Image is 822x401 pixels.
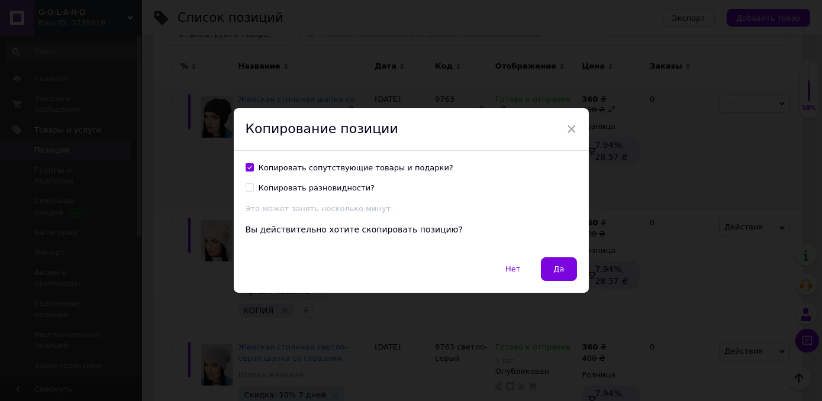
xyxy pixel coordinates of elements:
button: Да [541,257,576,281]
div: Вы действительно хотите скопировать позицию? [246,224,577,236]
span: × [566,119,577,139]
span: Копирование позиции [246,121,398,136]
div: Копировать сопутствующие товары и подарки? [259,163,453,173]
button: Нет [493,257,533,281]
span: Да [553,264,564,273]
span: Нет [505,264,520,273]
div: Копировать разновидности? [259,183,375,193]
span: Это может занять несколько минут. [246,204,394,213]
